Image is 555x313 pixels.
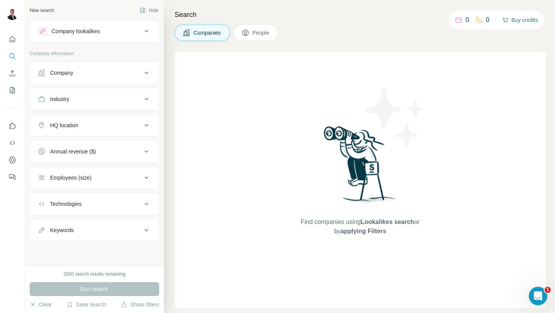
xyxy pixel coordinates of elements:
[545,287,551,293] span: 1
[134,5,164,16] button: Hide
[6,32,18,46] button: Quick start
[6,66,18,80] button: Enrich CSV
[30,22,159,40] button: Company lookalikes
[175,9,546,20] h4: Search
[6,153,18,167] button: Dashboard
[64,271,126,278] div: 2000 search results remaining
[121,301,159,308] button: Share filters
[252,29,270,37] span: People
[52,27,100,35] div: Company lookalikes
[30,50,159,57] p: Company information
[50,69,73,77] div: Company
[50,148,96,155] div: Annual revenue ($)
[361,219,414,225] span: Lookalikes search
[30,64,159,82] button: Company
[298,217,422,236] span: Find companies using or by
[30,116,159,135] button: HQ location
[30,142,159,161] button: Annual revenue ($)
[6,119,18,133] button: Use Surfe on LinkedIn
[341,228,386,234] span: applying Filters
[193,29,222,37] span: Companies
[502,15,538,25] button: Buy credits
[30,221,159,239] button: Keywords
[6,170,18,184] button: Feedback
[320,124,400,210] img: Surfe Illustration - Woman searching with binoculars
[6,83,18,97] button: My lists
[30,301,52,308] button: Clear
[30,90,159,108] button: Industry
[6,136,18,150] button: Use Surfe API
[50,174,91,182] div: Employees (size)
[50,95,69,103] div: Industry
[360,82,430,152] img: Surfe Illustration - Stars
[6,49,18,63] button: Search
[30,168,159,187] button: Employees (size)
[50,226,74,234] div: Keywords
[30,7,54,14] div: New search
[466,15,469,25] p: 0
[529,287,547,305] iframe: Intercom live chat
[6,8,18,20] img: Avatar
[50,121,78,129] div: HQ location
[30,195,159,213] button: Technologies
[67,301,106,308] button: Save search
[50,200,82,208] div: Technologies
[486,15,489,25] p: 0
